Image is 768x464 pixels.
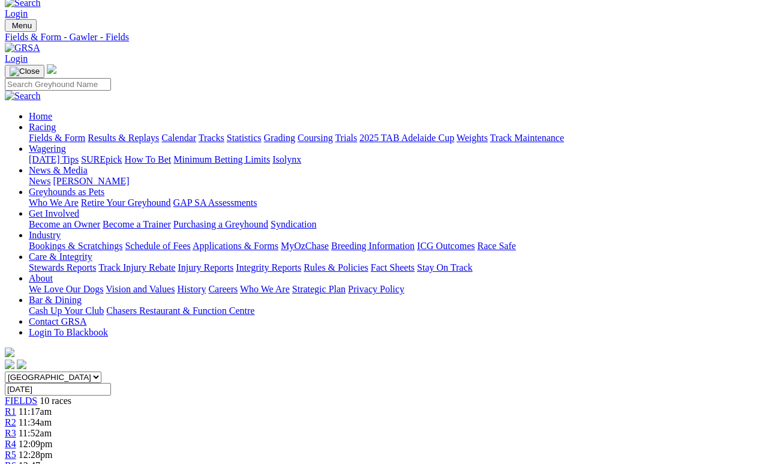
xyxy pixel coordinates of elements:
[417,262,472,273] a: Stay On Track
[98,262,175,273] a: Track Injury Rebate
[348,284,404,294] a: Privacy Policy
[5,348,14,357] img: logo-grsa-white.png
[19,439,53,449] span: 12:09pm
[161,133,196,143] a: Calendar
[5,43,40,53] img: GRSA
[19,450,53,460] span: 12:28pm
[5,91,41,101] img: Search
[5,450,16,460] a: R5
[178,262,233,273] a: Injury Reports
[208,284,238,294] a: Careers
[5,32,763,43] a: Fields & Form - Gawler - Fields
[5,406,16,417] span: R1
[29,133,85,143] a: Fields & Form
[19,406,52,417] span: 11:17am
[29,143,66,154] a: Wagering
[5,8,28,19] a: Login
[29,273,53,283] a: About
[12,21,32,30] span: Menu
[29,165,88,175] a: News & Media
[477,241,515,251] a: Race Safe
[29,219,763,230] div: Get Involved
[292,284,346,294] a: Strategic Plan
[5,19,37,32] button: Toggle navigation
[10,67,40,76] img: Close
[47,64,56,74] img: logo-grsa-white.png
[29,241,122,251] a: Bookings & Scratchings
[29,306,104,316] a: Cash Up Your Club
[29,187,104,197] a: Greyhounds as Pets
[29,154,763,165] div: Wagering
[40,396,71,406] span: 10 races
[272,154,301,164] a: Isolynx
[81,197,171,208] a: Retire Your Greyhound
[264,133,295,143] a: Grading
[53,176,129,186] a: [PERSON_NAME]
[240,284,290,294] a: Who We Are
[417,241,475,251] a: ICG Outcomes
[371,262,415,273] a: Fact Sheets
[236,262,301,273] a: Integrity Reports
[271,219,316,229] a: Syndication
[29,230,61,240] a: Industry
[177,284,206,294] a: History
[5,439,16,449] a: R4
[19,417,52,427] span: 11:34am
[29,284,103,294] a: We Love Our Dogs
[125,241,190,251] a: Schedule of Fees
[17,360,26,369] img: twitter.svg
[173,197,257,208] a: GAP SA Assessments
[281,241,329,251] a: MyOzChase
[29,306,763,316] div: Bar & Dining
[5,396,37,406] a: FIELDS
[29,176,50,186] a: News
[331,241,415,251] a: Breeding Information
[88,133,159,143] a: Results & Replays
[5,360,14,369] img: facebook.svg
[5,417,16,427] a: R2
[29,133,763,143] div: Racing
[125,154,172,164] a: How To Bet
[106,284,175,294] a: Vision and Values
[29,154,79,164] a: [DATE] Tips
[81,154,122,164] a: SUREpick
[29,197,79,208] a: Who We Are
[5,53,28,64] a: Login
[29,176,763,187] div: News & Media
[5,78,111,91] input: Search
[5,428,16,438] a: R3
[29,122,56,132] a: Racing
[5,65,44,78] button: Toggle navigation
[298,133,333,143] a: Coursing
[29,219,100,229] a: Become an Owner
[29,252,92,262] a: Care & Integrity
[29,111,52,121] a: Home
[359,133,454,143] a: 2025 TAB Adelaide Cup
[29,197,763,208] div: Greyhounds as Pets
[173,219,268,229] a: Purchasing a Greyhound
[106,306,254,316] a: Chasers Restaurant & Function Centre
[335,133,357,143] a: Trials
[103,219,171,229] a: Become a Trainer
[29,262,96,273] a: Stewards Reports
[29,241,763,252] div: Industry
[193,241,278,251] a: Applications & Forms
[29,262,763,273] div: Care & Integrity
[457,133,488,143] a: Weights
[490,133,564,143] a: Track Maintenance
[304,262,368,273] a: Rules & Policies
[29,327,108,337] a: Login To Blackbook
[19,428,52,438] span: 11:52am
[5,383,111,396] input: Select date
[199,133,224,143] a: Tracks
[173,154,270,164] a: Minimum Betting Limits
[227,133,262,143] a: Statistics
[29,316,86,327] a: Contact GRSA
[29,208,79,218] a: Get Involved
